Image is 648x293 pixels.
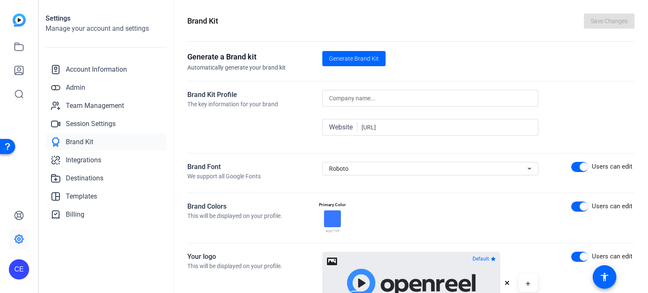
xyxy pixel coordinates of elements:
a: Templates [46,188,167,205]
a: Billing [46,206,167,223]
div: The key information for your brand [187,100,322,108]
a: Destinations [46,170,167,187]
span: Roboto [329,165,348,172]
span: Brand Kit [66,137,93,147]
a: Team Management [46,97,167,114]
div: Your logo [187,252,322,262]
span: Admin [66,83,85,93]
div: CE [9,259,29,280]
div: Brand Font [187,162,322,172]
mat-icon: accessibility [599,272,610,282]
img: blue-gradient.svg [13,13,26,27]
div: This will be displayed on your profile. [187,212,322,220]
span: Templates [66,191,97,202]
a: Integrations [46,152,167,169]
div: Users can edit [592,252,632,261]
span: Destinations [66,173,103,183]
div: Users can edit [592,162,632,172]
button: Default [471,254,497,264]
span: Generate Brand Kit [329,54,379,63]
div: We support all Google Fonts [187,172,322,180]
h1: Brand Kit [187,15,218,27]
div: This will be displayed on your profile. [187,262,322,270]
div: Users can edit [592,202,632,211]
a: Admin [46,79,167,96]
span: Automatically generate your brand kit [187,64,286,71]
h3: Generate a Brand kit [187,51,322,63]
span: Account Information [66,65,127,75]
span: #3877FF [326,229,340,234]
div: Brand Kit Profile [187,90,322,100]
a: Account Information [46,61,167,78]
input: Company name... [329,93,532,103]
div: Brand Colors [187,202,322,212]
button: Generate Brand Kit [322,51,386,66]
a: Session Settings [46,116,167,132]
span: Billing [66,210,84,220]
span: Default [472,256,489,261]
span: Integrations [66,155,101,165]
div: Primary Color [317,202,348,208]
h1: Settings [46,13,167,24]
span: Session Settings [66,119,116,129]
a: Brand Kit [46,134,167,151]
input: Company website... [362,122,532,132]
span: Team Management [66,101,124,111]
h2: Manage your account and settings [46,24,167,34]
span: Website [329,122,357,132]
